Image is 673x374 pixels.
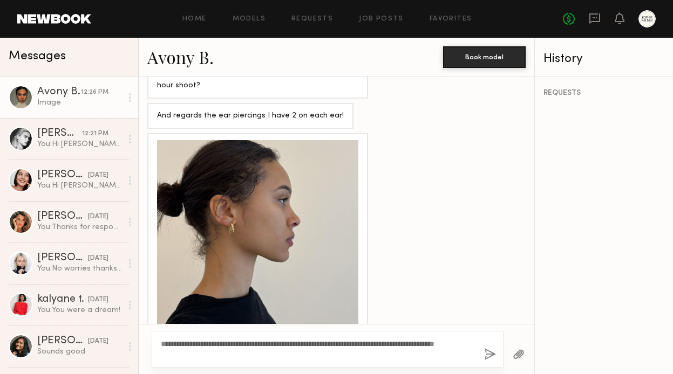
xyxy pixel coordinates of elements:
div: You: Thanks for responding! Sorry we already filled the spot we needed to find a quick solution. ... [37,222,122,232]
div: Could you please share your hourly rate for this 2–3 hour shoot? [157,67,358,92]
div: [DATE] [88,336,108,347]
div: History [543,53,664,65]
a: Models [233,16,266,23]
a: Avony B. [147,45,214,68]
div: kalyane t. [37,294,88,305]
div: [PERSON_NAME] [37,336,88,347]
a: Favorites [430,16,472,23]
div: [DATE] [88,253,108,264]
a: Job Posts [359,16,404,23]
div: [PERSON_NAME] [37,253,88,264]
div: [DATE] [88,212,108,222]
div: [DATE] [88,170,108,181]
div: Avony B. [37,87,81,98]
button: Book model [443,46,526,68]
div: You: Hi [PERSON_NAME], we'd love to book for you our holiday campaign shooting in [GEOGRAPHIC_DAT... [37,181,122,191]
div: Image [37,98,122,108]
div: You: Hi [PERSON_NAME] , we'd love to book for you our holiday campaign shooting in [GEOGRAPHIC_DA... [37,139,122,149]
div: You: You were a dream! [37,305,122,315]
div: You: No worries thanks for responding! We’ll follow up for our next shoot [37,264,122,274]
div: [PERSON_NAME] [37,170,88,181]
div: REQUESTS [543,89,664,97]
a: Book model [443,52,526,61]
div: [PERSON_NAME] [37,128,82,139]
div: 12:26 PM [81,87,108,98]
div: 12:21 PM [82,129,108,139]
div: [PERSON_NAME] [37,211,88,222]
div: And regards the ear piercings I have 2 on each ear! [157,110,344,122]
span: Messages [9,50,66,63]
a: Requests [291,16,333,23]
div: Sounds good [37,347,122,357]
div: [DATE] [88,295,108,305]
a: Home [182,16,207,23]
